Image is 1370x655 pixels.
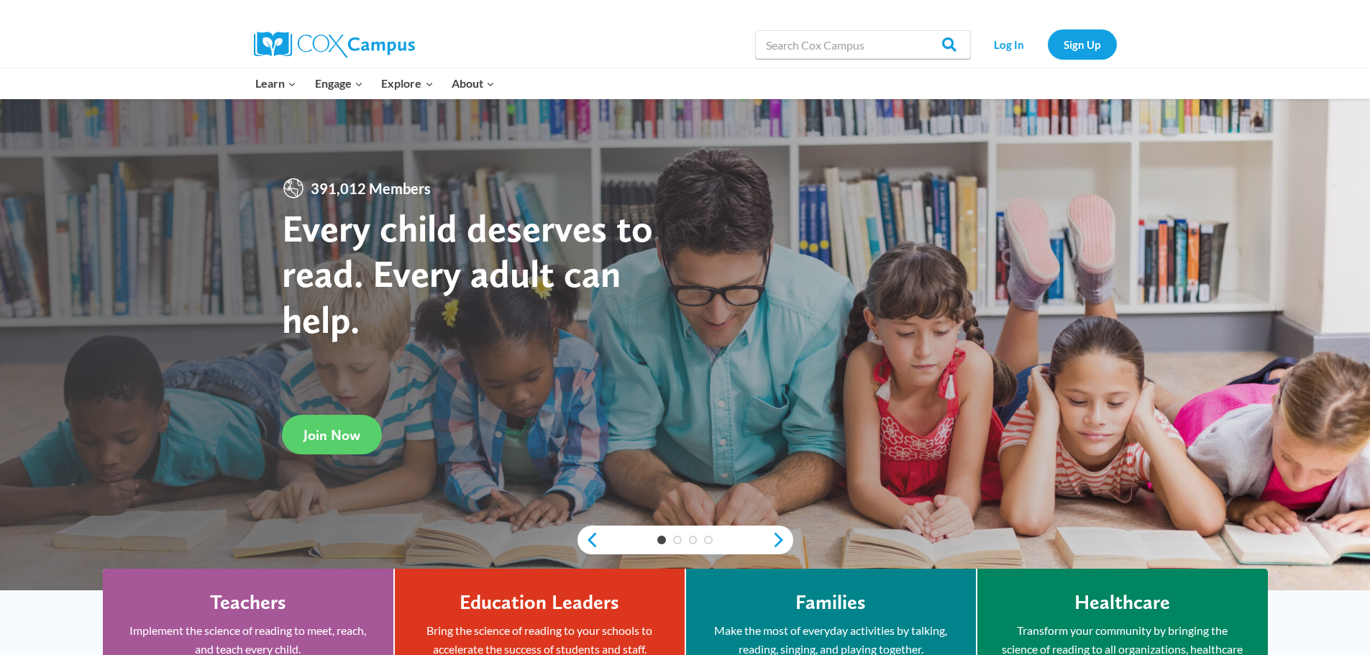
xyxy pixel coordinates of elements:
[315,74,363,93] span: Engage
[978,29,1041,59] a: Log In
[673,536,682,544] a: 2
[755,30,971,59] input: Search Cox Campus
[282,415,382,454] a: Join Now
[795,590,866,615] h4: Families
[1074,590,1170,615] h4: Healthcare
[704,536,713,544] a: 4
[210,590,286,615] h4: Teachers
[254,32,415,58] img: Cox Campus
[452,74,495,93] span: About
[381,74,433,93] span: Explore
[305,177,437,200] span: 391,012 Members
[978,29,1117,59] nav: Secondary Navigation
[1048,29,1117,59] a: Sign Up
[255,74,296,93] span: Learn
[772,531,793,549] a: next
[282,205,653,342] strong: Every child deserves to read. Every adult can help.
[689,536,698,544] a: 3
[303,426,360,444] span: Join Now
[657,536,666,544] a: 1
[577,531,599,549] a: previous
[247,68,504,99] nav: Primary Navigation
[577,526,793,554] div: content slider buttons
[460,590,619,615] h4: Education Leaders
